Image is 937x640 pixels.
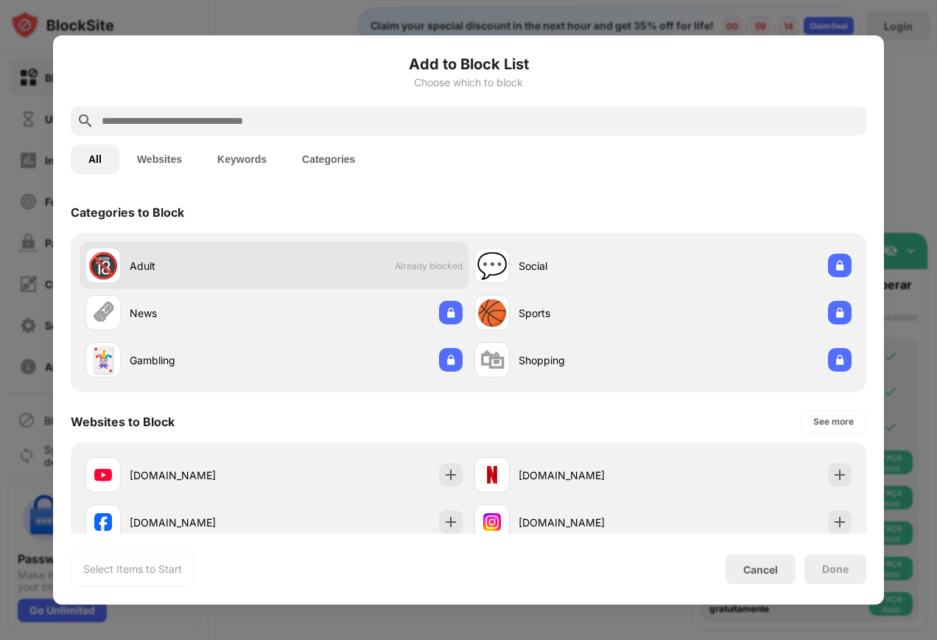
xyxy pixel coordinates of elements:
div: [DOMAIN_NAME] [519,515,663,530]
div: Select Items to Start [83,562,182,577]
img: favicons [483,466,501,484]
div: 🃏 [88,345,119,375]
button: Websites [119,145,200,174]
div: Cancel [743,563,778,576]
div: Done [822,563,849,575]
div: 💬 [477,251,508,281]
div: Websites to Block [71,414,175,429]
div: Sports [519,305,663,321]
div: 🗞 [91,298,116,328]
img: favicons [94,513,112,531]
button: Categories [284,145,373,174]
div: Choose which to block [71,77,866,88]
span: Already blocked [395,260,463,271]
div: [DOMAIN_NAME] [130,515,274,530]
div: 🛍 [480,345,505,375]
div: Categories to Block [71,205,184,220]
img: search.svg [77,112,94,130]
img: favicons [94,466,112,484]
div: Social [519,258,663,274]
h6: Add to Block List [71,53,866,75]
img: favicons [483,513,501,531]
div: Gambling [130,352,274,368]
div: 🏀 [477,298,508,328]
div: 🔞 [88,251,119,281]
div: Adult [130,258,274,274]
button: All [71,145,119,174]
div: See more [813,414,854,429]
button: Keywords [200,145,284,174]
div: Shopping [519,352,663,368]
div: News [130,305,274,321]
div: [DOMAIN_NAME] [519,467,663,483]
div: [DOMAIN_NAME] [130,467,274,483]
